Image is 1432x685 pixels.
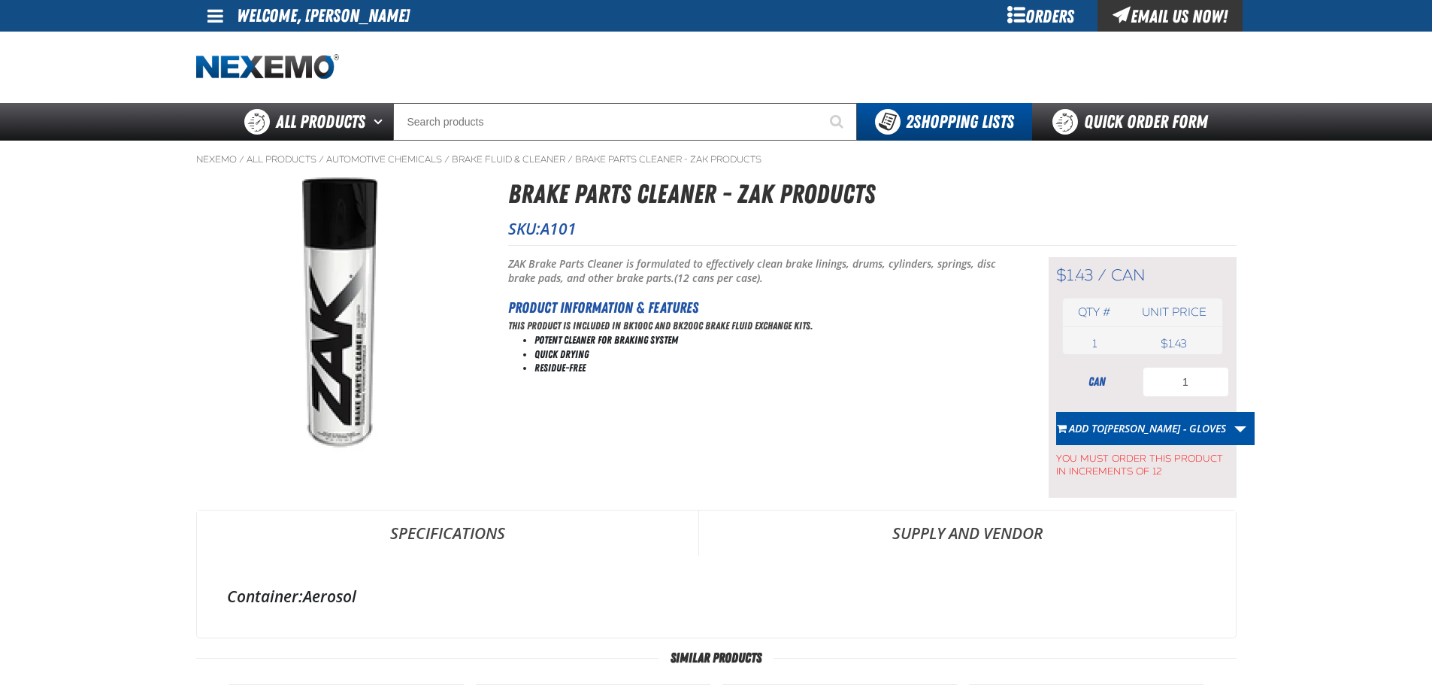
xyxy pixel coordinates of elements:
[326,153,442,165] a: Automotive Chemicals
[196,54,339,80] a: Home
[1056,445,1229,478] span: You must order this product in increments of 12
[1032,103,1236,141] a: Quick Order Form
[1143,367,1229,397] input: Product Quantity
[197,511,698,556] a: Specifications
[1126,333,1222,354] td: $1.43
[247,153,316,165] a: All Products
[658,650,774,665] span: Similar Products
[534,347,1011,362] li: Quick Drying
[857,103,1032,141] button: You have 2 Shopping Lists. Open to view details
[196,153,1237,165] nav: Breadcrumbs
[508,218,1237,239] p: SKU:
[1069,421,1226,435] span: Add to
[534,333,1011,347] li: Potent Cleaner for Braking System
[1092,337,1097,350] span: 1
[1097,265,1107,285] span: /
[276,108,365,135] span: All Products
[1111,265,1146,285] span: can
[1226,412,1255,445] a: More Actions
[452,153,565,165] a: Brake Fluid & Cleaner
[368,103,393,141] button: Open All Products pages
[1056,412,1227,445] button: Add to[PERSON_NAME] - GLOVES
[534,361,1011,375] li: Residue-Free
[699,511,1236,556] a: Supply and Vendor
[227,586,1206,607] div: Aerosol
[508,319,1011,333] p: This product is included in BK100C and BK200C brake fluid exchange kits.
[508,174,1237,214] h1: Brake Parts Cleaner - ZAK Products
[319,153,324,165] span: /
[1063,299,1127,326] th: Qty #
[393,103,857,141] input: Search
[196,54,339,80] img: Nexemo logo
[239,153,244,165] span: /
[197,174,481,459] img: Brake Parts Cleaner - ZAK Products
[906,111,1014,132] span: Shopping Lists
[568,153,573,165] span: /
[508,257,1011,286] p: ZAK Brake Parts Cleaner is formulated to effectively clean brake linings, drums, cylinders, sprin...
[196,153,237,165] a: Nexemo
[444,153,450,165] span: /
[508,296,1011,319] h2: Product Information & Features
[1126,299,1222,326] th: Unit price
[906,111,913,132] strong: 2
[1104,421,1226,435] span: [PERSON_NAME] - GLOVES
[1056,374,1139,390] div: can
[540,218,577,239] span: A101
[227,586,303,607] label: Container:
[819,103,857,141] button: Start Searching
[575,153,761,165] a: Brake Parts Cleaner - ZAK Products
[1056,265,1093,285] span: $1.43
